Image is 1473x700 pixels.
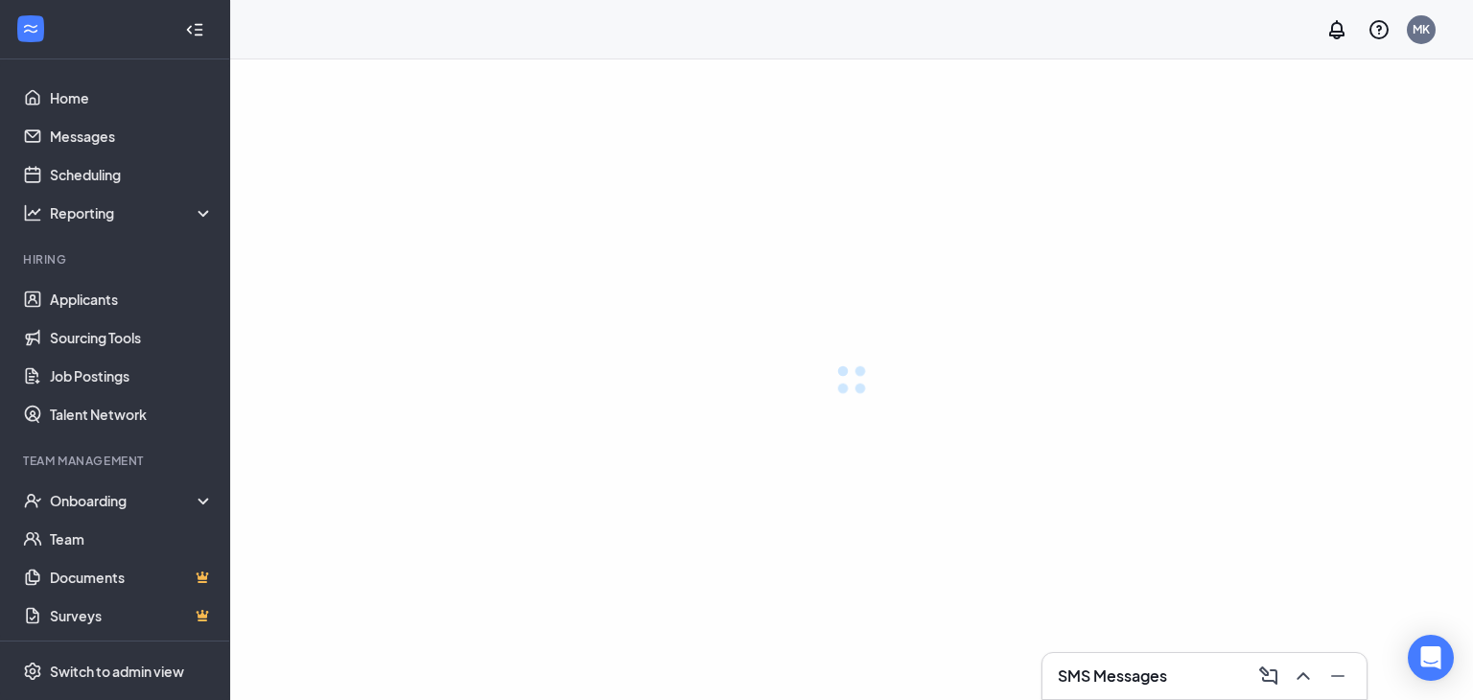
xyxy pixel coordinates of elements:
a: Home [50,79,214,117]
svg: Settings [23,662,42,681]
h3: SMS Messages [1058,665,1167,687]
div: MK [1413,21,1430,37]
svg: UserCheck [23,491,42,510]
svg: Analysis [23,203,42,222]
svg: Collapse [185,20,204,39]
button: Minimize [1321,661,1351,691]
div: Reporting [50,203,215,222]
button: ChevronUp [1286,661,1317,691]
div: Onboarding [50,491,215,510]
svg: Minimize [1326,665,1349,688]
button: ComposeMessage [1251,661,1282,691]
a: Job Postings [50,357,214,395]
a: Talent Network [50,395,214,433]
a: DocumentsCrown [50,558,214,596]
div: Hiring [23,251,210,268]
svg: QuestionInfo [1368,18,1391,41]
svg: Notifications [1325,18,1348,41]
a: Sourcing Tools [50,318,214,357]
a: Team [50,520,214,558]
svg: ChevronUp [1292,665,1315,688]
div: Switch to admin view [50,662,184,681]
div: Open Intercom Messenger [1408,635,1454,681]
svg: ComposeMessage [1257,665,1280,688]
a: Scheduling [50,155,214,194]
a: Applicants [50,280,214,318]
svg: WorkstreamLogo [21,19,40,38]
div: Team Management [23,453,210,469]
a: Messages [50,117,214,155]
a: SurveysCrown [50,596,214,635]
